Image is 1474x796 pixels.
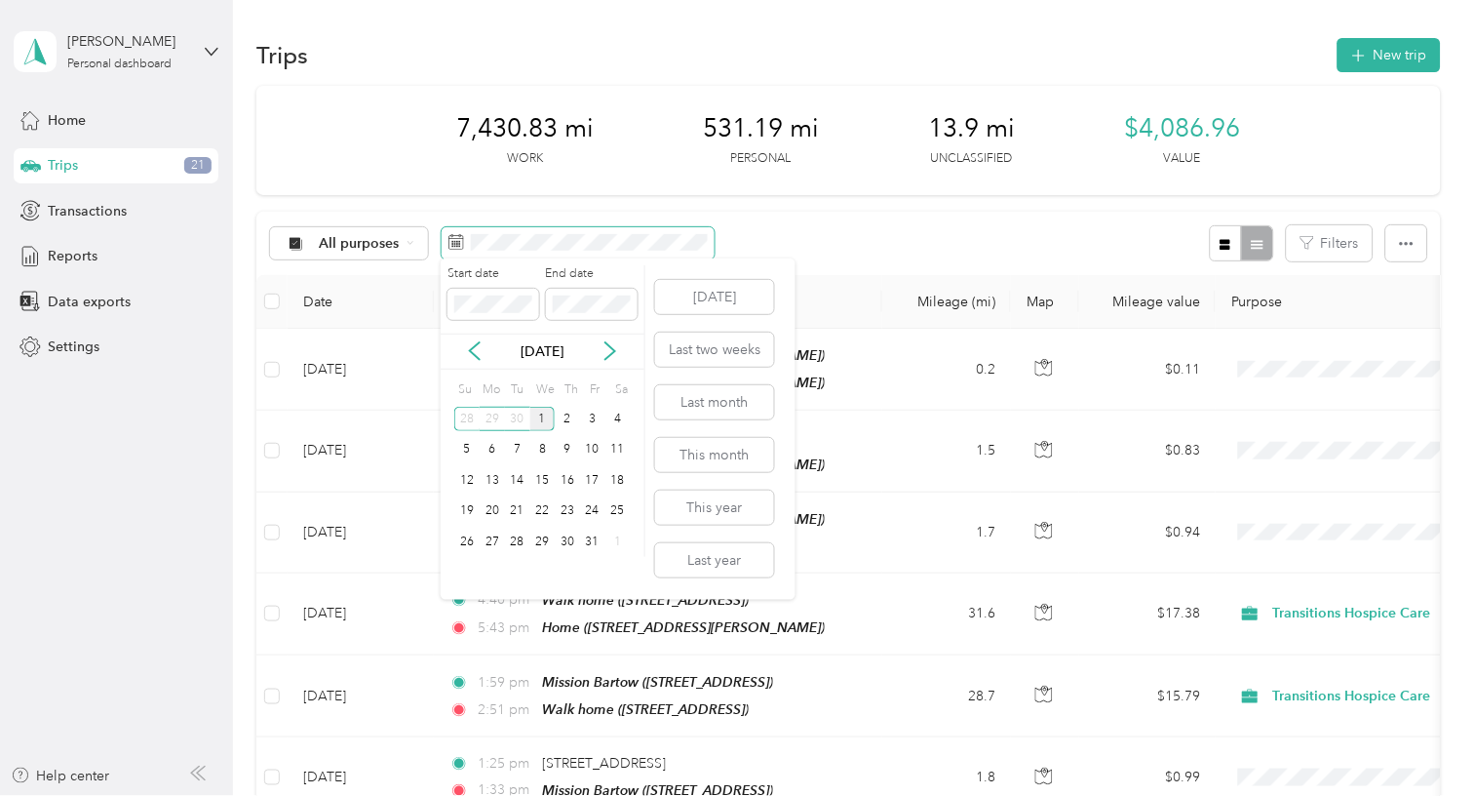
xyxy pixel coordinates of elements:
[928,113,1015,144] span: 13.9 mi
[605,530,631,554] div: 1
[612,377,631,404] div: Sa
[530,407,556,431] div: 1
[580,499,605,524] div: 24
[1011,275,1079,329] th: Map
[454,407,480,431] div: 28
[530,530,556,554] div: 29
[48,155,78,176] span: Trips
[542,619,825,635] span: Home ([STREET_ADDRESS][PERSON_NAME])
[505,530,530,554] div: 28
[542,592,749,608] span: Walk home ([STREET_ADDRESS])
[434,275,882,329] th: Locations
[480,377,501,404] div: Mo
[655,385,774,419] button: Last month
[882,329,1011,411] td: 0.2
[505,438,530,462] div: 7
[731,150,792,168] p: Personal
[655,333,774,367] button: Last two weeks
[505,468,530,493] div: 14
[655,491,774,525] button: This year
[587,377,605,404] div: Fr
[447,265,539,283] label: Start date
[655,543,774,577] button: Last year
[580,407,605,431] div: 3
[288,329,434,411] td: [DATE]
[480,407,505,431] div: 29
[703,113,819,144] span: 531.19 mi
[288,656,434,737] td: [DATE]
[532,377,555,404] div: We
[1287,225,1373,261] button: Filters
[1338,38,1441,72] button: New trip
[1079,275,1216,329] th: Mileage value
[542,701,749,717] span: Walk home ([STREET_ADDRESS])
[655,280,774,314] button: [DATE]
[288,411,434,492] td: [DATE]
[1273,686,1452,707] span: Transitions Hospice Care
[1164,150,1201,168] p: Value
[11,766,110,786] button: Help center
[456,113,594,144] span: 7,430.83 mi
[501,341,583,362] p: [DATE]
[605,407,631,431] div: 4
[655,438,774,472] button: This month
[882,656,1011,737] td: 28.7
[542,674,773,690] span: Mission Bartow ([STREET_ADDRESS])
[478,617,533,639] span: 5:43 pm
[454,377,473,404] div: Su
[605,499,631,524] div: 25
[67,31,189,52] div: [PERSON_NAME]
[1079,493,1216,574] td: $0.94
[530,438,556,462] div: 8
[288,574,434,656] td: [DATE]
[288,275,434,329] th: Date
[580,438,605,462] div: 10
[454,438,480,462] div: 5
[605,438,631,462] div: 11
[555,407,580,431] div: 2
[1365,687,1474,796] iframe: Everlance-gr Chat Button Frame
[1079,329,1216,411] td: $0.11
[288,493,434,574] td: [DATE]
[184,157,212,175] span: 21
[505,407,530,431] div: 30
[605,468,631,493] div: 18
[508,377,526,404] div: Tu
[931,150,1013,168] p: Unclassified
[480,530,505,554] div: 27
[454,468,480,493] div: 12
[480,468,505,493] div: 13
[480,438,505,462] div: 6
[319,237,400,251] span: All purposes
[48,292,131,312] span: Data exports
[48,110,86,131] span: Home
[256,45,308,65] h1: Trips
[542,755,666,772] span: [STREET_ADDRESS]
[67,59,172,70] div: Personal dashboard
[530,468,556,493] div: 15
[562,377,580,404] div: Th
[1273,603,1452,624] span: Transitions Hospice Care
[580,530,605,554] div: 31
[1079,656,1216,737] td: $15.79
[882,493,1011,574] td: 1.7
[882,574,1011,656] td: 31.6
[478,589,533,611] span: 4:40 pm
[48,246,97,266] span: Reports
[507,150,543,168] p: Work
[478,672,533,694] span: 1:59 pm
[882,411,1011,492] td: 1.5
[555,530,580,554] div: 30
[882,275,1011,329] th: Mileage (mi)
[454,499,480,524] div: 19
[555,499,580,524] div: 23
[1079,574,1216,656] td: $17.38
[546,265,638,283] label: End date
[555,438,580,462] div: 9
[530,499,556,524] div: 22
[580,468,605,493] div: 17
[1079,411,1216,492] td: $0.83
[48,337,99,357] span: Settings
[480,499,505,524] div: 20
